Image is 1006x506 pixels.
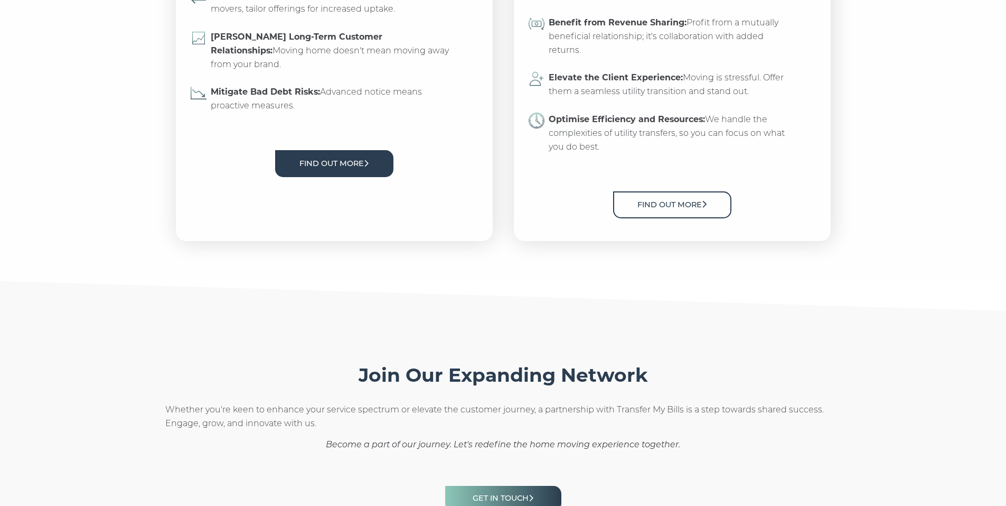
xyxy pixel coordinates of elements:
p: Profit from a mutually beneficial relationship; it's collaboration with added returns. [549,16,793,57]
p: Moving home doesn't mean moving away from your brand. [211,30,455,71]
a: Find out more [613,191,731,218]
p: We handle the complexities of utility transfers, so you can focus on what you do best. [549,113,793,154]
a: Find out more [275,150,393,177]
img: a line graph with an upward trend [191,30,206,46]
img: contact-add-icon.png [529,71,544,87]
p: Whether you're keen to enhance your service spectrum or elevate the customer journey, a partnersh... [165,403,841,430]
strong: Optimise Efficiency and Resources: [549,114,705,124]
strong: Benefit from Revenue Sharing: [549,17,687,27]
strong: [PERSON_NAME] Long-Term Customer Relationships: [211,32,382,56]
img: a line graph with a downward trend arrow [191,85,206,101]
img: sharing-icon.png [529,16,544,32]
img: clock-icon.png [529,113,544,128]
strong: Mitigate Bad Debt Risks: [211,87,320,97]
em: Become a part of our journey. Let's redefine the home moving experience together. [326,439,680,449]
p: Advanced notice means proactive measures. [211,85,455,113]
p: Moving is stressful. Offer them a seamless utility transition and stand out. [549,71,793,98]
h3: Join Our Expanding Network [359,364,648,387]
strong: Elevate the Client Experience: [549,72,683,82]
